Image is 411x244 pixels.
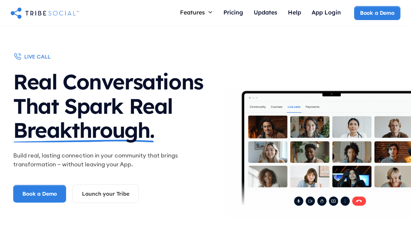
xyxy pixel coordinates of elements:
p: Build real, lasting connection in your community that brings transformation — without leaving you... [13,151,182,169]
div: App Login [312,9,341,16]
div: Help [288,9,301,16]
span: Breakthrough. [13,118,154,142]
div: Pricing [223,9,243,16]
a: Help [283,6,306,20]
div: live call [24,53,51,60]
div: Updates [254,9,277,16]
a: Pricing [218,6,248,20]
a: Launch your Tribe [72,184,139,203]
a: Book a Demo [354,6,400,20]
div: Features [175,6,218,18]
h1: Real Conversations That Spark Real [13,63,225,146]
a: App Login [306,6,346,20]
a: Book a Demo [13,185,66,203]
div: Features [180,9,205,16]
a: Updates [248,6,283,20]
a: home [11,6,79,19]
